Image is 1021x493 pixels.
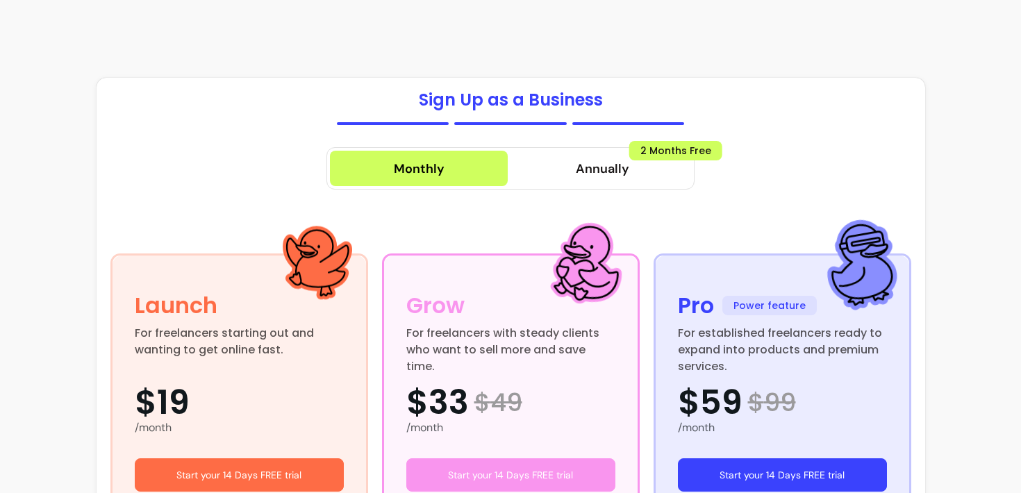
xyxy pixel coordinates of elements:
span: $19 [135,386,190,419]
div: For freelancers with steady clients who want to sell more and save time. [406,325,615,358]
div: For established freelancers ready to expand into products and premium services. [678,325,887,358]
span: $33 [406,386,469,419]
button: Start your 14 Days FREE trial [406,458,615,492]
span: $ 99 [748,389,796,417]
div: /month [135,419,344,436]
div: For freelancers starting out and wanting to get online fast. [135,325,344,358]
div: Pro [678,289,714,322]
span: $ 49 [474,389,522,417]
div: Monthly [394,159,445,178]
span: 2 Months Free [629,141,722,160]
button: Start your 14 Days FREE trial [678,458,887,492]
div: Grow [406,289,465,322]
span: Power feature [722,296,817,315]
div: Launch [135,289,217,322]
span: Annually [576,159,629,178]
h1: Sign Up as a Business [419,89,603,111]
button: Start your 14 Days FREE trial [135,458,344,492]
span: $59 [678,386,742,419]
div: /month [678,419,887,436]
div: /month [406,419,615,436]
